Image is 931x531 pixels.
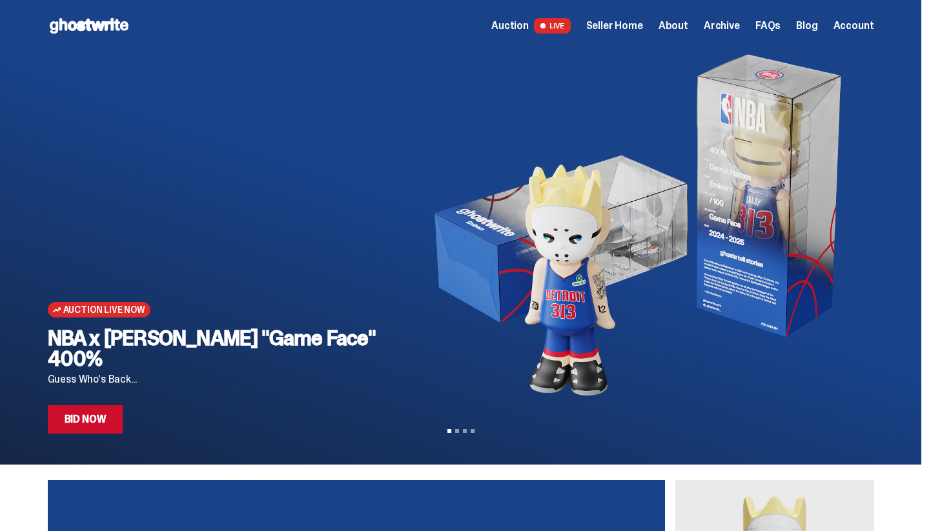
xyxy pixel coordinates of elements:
[463,429,467,433] button: View slide 3
[413,52,854,400] img: NBA x Eminem "Game Face" 400%
[48,405,123,434] a: Bid Now
[455,429,459,433] button: View slide 2
[48,374,392,385] p: Guess Who's Back...
[796,21,817,31] a: Blog
[534,18,571,34] span: LIVE
[586,21,643,31] a: Seller Home
[834,21,874,31] a: Account
[659,21,688,31] a: About
[447,429,451,433] button: View slide 1
[491,21,529,31] span: Auction
[755,21,781,31] a: FAQs
[491,18,570,34] a: Auction LIVE
[63,305,145,315] span: Auction Live Now
[704,21,740,31] a: Archive
[48,328,392,369] h2: NBA x [PERSON_NAME] "Game Face" 400%
[471,429,475,433] button: View slide 4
